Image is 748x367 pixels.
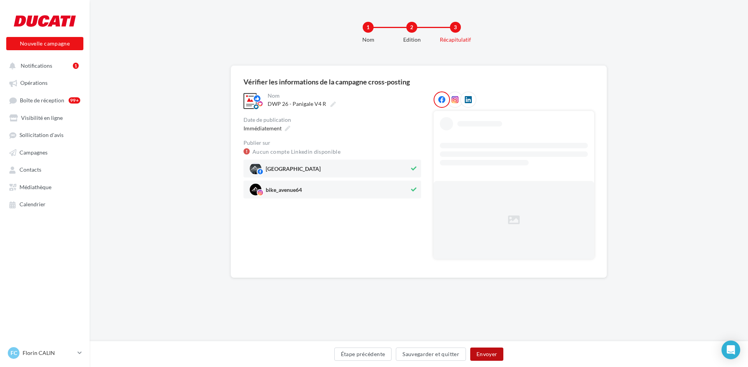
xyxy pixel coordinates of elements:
span: Campagnes [19,149,48,156]
span: Calendrier [19,201,46,208]
a: Campagnes [5,145,85,159]
span: [GEOGRAPHIC_DATA] [266,166,321,175]
div: Nom [343,36,393,44]
a: Opérations [5,76,85,90]
div: 99+ [69,97,80,104]
button: Nouvelle campagne [6,37,83,50]
span: Médiathèque [19,184,51,190]
div: Vérifier les informations de la campagne cross-posting [243,78,410,85]
button: Sauvegarder et quitter [396,348,466,361]
a: Sollicitation d'avis [5,128,85,142]
a: Calendrier [5,197,85,211]
span: Boîte de réception [20,97,64,104]
span: Visibilité en ligne [21,114,63,121]
a: Boîte de réception99+ [5,93,85,107]
div: 1 [73,63,79,69]
a: Contacts [5,162,85,176]
span: Contacts [19,167,41,173]
div: Nom [268,93,420,98]
div: 3 [450,22,461,33]
span: Notifications [21,62,52,69]
span: DWP 26 - Panigale V4 R [268,100,326,107]
span: Sollicitation d'avis [19,132,64,139]
p: Florin CALIN [23,349,74,357]
span: bike_avenue64 [266,187,302,196]
div: Récapitulatif [430,36,480,44]
span: FC [11,349,17,357]
a: Visibilité en ligne [5,111,85,125]
div: Publier sur [243,140,421,146]
div: Edition [387,36,437,44]
span: Opérations [20,80,48,86]
div: Open Intercom Messenger [722,341,740,359]
div: 1 [363,22,374,33]
button: Étape précédente [334,348,392,361]
div: 2 [406,22,417,33]
span: Immédiatement [243,125,282,132]
button: Envoyer [470,348,503,361]
button: Notifications 1 [5,58,82,72]
div: Date de publication [243,117,421,123]
a: FC Florin CALIN [6,346,83,360]
a: Aucun compte Linkedin disponible [252,147,340,156]
a: Médiathèque [5,180,85,194]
